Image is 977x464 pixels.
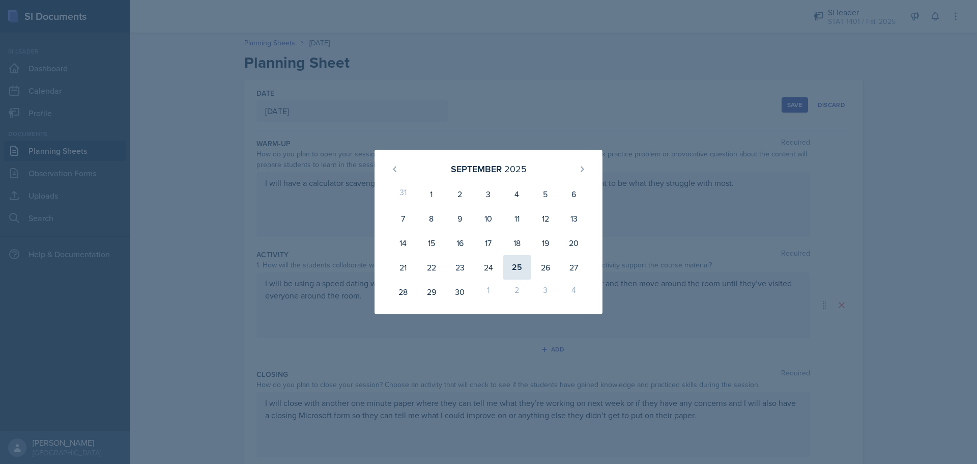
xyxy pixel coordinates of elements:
[560,231,588,255] div: 20
[389,231,417,255] div: 14
[417,255,446,280] div: 22
[504,162,527,176] div: 2025
[531,255,560,280] div: 26
[503,206,531,231] div: 11
[417,206,446,231] div: 8
[474,231,503,255] div: 17
[560,255,588,280] div: 27
[531,231,560,255] div: 19
[389,182,417,206] div: 31
[503,182,531,206] div: 4
[560,280,588,304] div: 4
[474,206,503,231] div: 10
[446,255,474,280] div: 23
[474,182,503,206] div: 3
[389,206,417,231] div: 7
[474,255,503,280] div: 24
[446,182,474,206] div: 2
[531,280,560,304] div: 3
[503,255,531,280] div: 25
[389,255,417,280] div: 21
[531,206,560,231] div: 12
[389,280,417,304] div: 28
[417,182,446,206] div: 1
[446,206,474,231] div: 9
[446,280,474,304] div: 30
[417,231,446,255] div: 15
[446,231,474,255] div: 16
[531,182,560,206] div: 5
[560,182,588,206] div: 6
[417,280,446,304] div: 29
[451,162,502,176] div: September
[503,231,531,255] div: 18
[474,280,503,304] div: 1
[503,280,531,304] div: 2
[560,206,588,231] div: 13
